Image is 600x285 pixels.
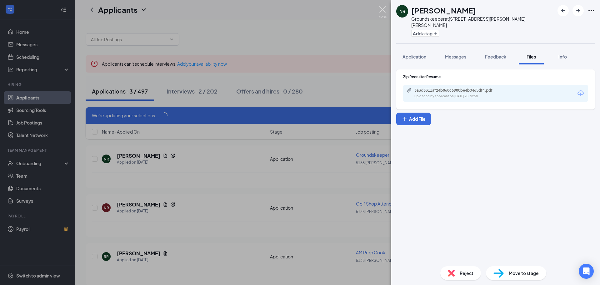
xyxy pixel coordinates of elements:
div: 3a3d3311af24b868c6980be4b0465df4.pdf [414,88,502,93]
svg: ArrowRight [574,7,582,14]
div: Groundskeeper at [STREET_ADDRESS][PERSON_NAME][PERSON_NAME] [411,16,554,28]
h1: [PERSON_NAME] [411,5,476,16]
span: Application [402,54,426,59]
div: Zip Recruiter Resume [403,74,588,79]
a: Paperclip3a3d3311af24b868c6980be4b0465df4.pdfUploaded by applicant on [DATE] 20:38:58 [407,88,508,99]
svg: Download [577,89,584,97]
button: ArrowRight [572,5,584,16]
span: Messages [445,54,466,59]
span: Move to stage [509,270,539,277]
svg: ArrowLeftNew [559,7,567,14]
svg: Plus [402,116,408,122]
svg: Ellipses [587,7,595,14]
span: Reject [460,270,473,277]
svg: Plus [434,32,437,35]
div: Open Intercom Messenger [579,264,594,279]
div: Uploaded by applicant on [DATE] 20:38:58 [414,94,508,99]
span: Info [558,54,567,59]
svg: Paperclip [407,88,412,93]
button: PlusAdd a tag [411,30,439,37]
div: NR [399,8,405,14]
span: Feedback [485,54,506,59]
button: Add FilePlus [396,113,431,125]
span: Files [527,54,536,59]
button: ArrowLeftNew [557,5,569,16]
